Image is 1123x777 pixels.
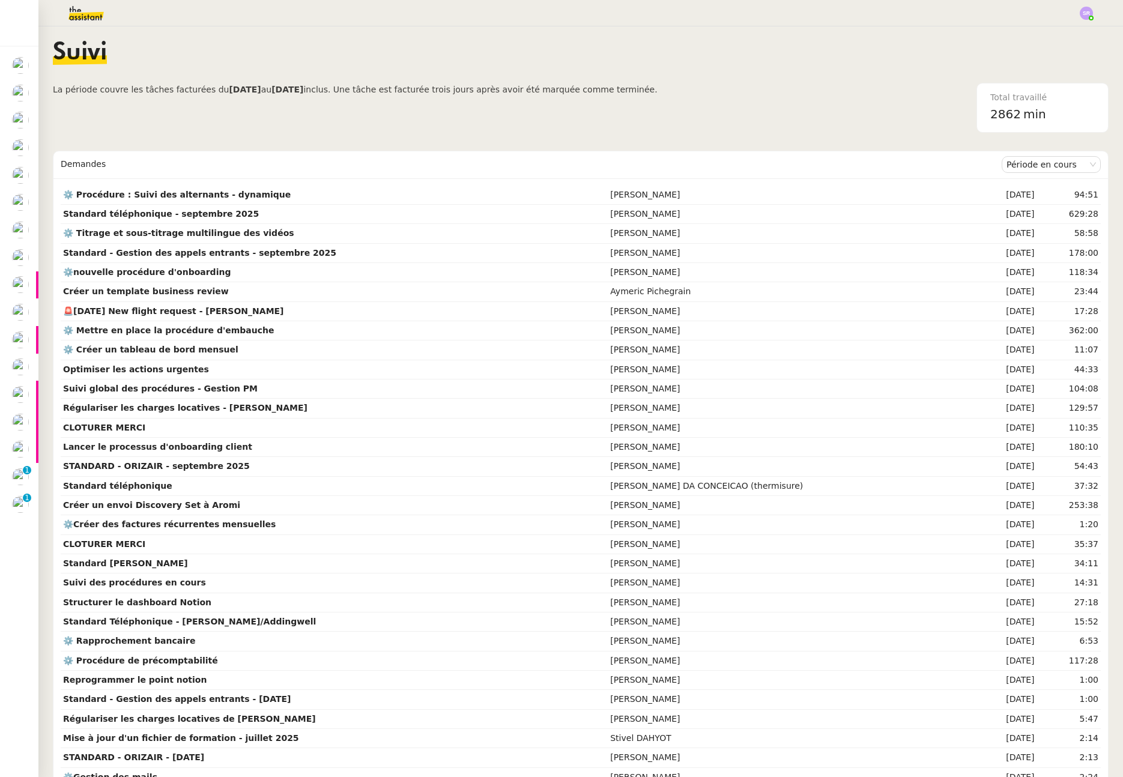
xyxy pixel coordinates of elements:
[975,496,1037,515] td: [DATE]
[975,340,1037,360] td: [DATE]
[1037,438,1101,457] td: 180:10
[1037,496,1101,515] td: 253:38
[53,41,107,65] span: Suivi
[975,399,1037,418] td: [DATE]
[608,710,975,729] td: [PERSON_NAME]
[12,386,29,403] img: users%2FW4OQjB9BRtYK2an7yusO0WsYLsD3%2Favatar%2F28027066-518b-424c-8476-65f2e549ac29
[975,360,1037,379] td: [DATE]
[1037,671,1101,690] td: 1:00
[608,244,975,263] td: [PERSON_NAME]
[975,205,1037,224] td: [DATE]
[1080,7,1093,20] img: svg
[975,554,1037,573] td: [DATE]
[12,222,29,238] img: users%2FoFdbodQ3TgNoWt9kP3GXAs5oaCq1%2Favatar%2Fprofile-pic.png
[12,276,29,293] img: users%2FRqsVXU4fpmdzH7OZdqyP8LuLV9O2%2Favatar%2F0d6ec0de-1f9c-4f7b-9412-5ce95fe5afa7
[1037,748,1101,767] td: 2:13
[975,282,1037,301] td: [DATE]
[63,578,206,587] strong: Suivi des procédures en cours
[63,733,299,743] strong: Mise à jour d'un fichier de formation - juillet 2025
[608,748,975,767] td: [PERSON_NAME]
[12,194,29,211] img: users%2FhitvUqURzfdVsA8TDJwjiRfjLnH2%2Favatar%2Flogo-thermisure.png
[608,263,975,282] td: [PERSON_NAME]
[975,224,1037,243] td: [DATE]
[63,714,316,724] strong: Régulariser les charges locatives de [PERSON_NAME]
[608,419,975,438] td: [PERSON_NAME]
[975,438,1037,457] td: [DATE]
[1037,535,1101,554] td: 35:37
[1037,612,1101,632] td: 15:52
[1037,282,1101,301] td: 23:44
[1037,573,1101,593] td: 14:31
[608,632,975,651] td: [PERSON_NAME]
[1037,340,1101,360] td: 11:07
[1037,652,1101,671] td: 117:28
[608,379,975,399] td: [PERSON_NAME]
[608,535,975,554] td: [PERSON_NAME]
[63,345,238,354] strong: ⚙️ Créer un tableau de bord mensuel
[975,263,1037,282] td: [DATE]
[63,617,316,626] strong: Standard Téléphonique - [PERSON_NAME]/Addingwell
[271,85,303,94] b: [DATE]
[608,690,975,709] td: [PERSON_NAME]
[25,494,29,504] p: 1
[975,457,1037,476] td: [DATE]
[1037,360,1101,379] td: 44:33
[12,496,29,513] img: users%2FrZ9hsAwvZndyAxvpJrwIinY54I42%2Favatar%2FChatGPT%20Image%201%20aou%CC%82t%202025%2C%2011_1...
[63,636,195,645] strong: ⚙️ Rapprochement bancaire
[12,441,29,458] img: users%2F6gb6idyi0tfvKNN6zQQM24j9Qto2%2Favatar%2F4d99454d-80b1-4afc-9875-96eb8ae1710f
[12,112,29,128] img: users%2FRcIDm4Xn1TPHYwgLThSv8RQYtaM2%2Favatar%2F95761f7a-40c3-4bb5-878d-fe785e6f95b2
[63,694,291,704] strong: Standard - Gestion des appels entrants - [DATE]
[608,593,975,612] td: [PERSON_NAME]
[975,652,1037,671] td: [DATE]
[1037,477,1101,496] td: 37:32
[975,573,1037,593] td: [DATE]
[608,302,975,321] td: [PERSON_NAME]
[608,186,975,205] td: [PERSON_NAME]
[63,442,252,452] strong: Lancer le processus d'onboarding client
[975,690,1037,709] td: [DATE]
[63,558,188,568] strong: Standard [PERSON_NAME]
[63,423,145,432] strong: CLOTURER MERCI
[975,535,1037,554] td: [DATE]
[608,340,975,360] td: [PERSON_NAME]
[23,466,31,474] nz-badge-sup: 1
[12,85,29,101] img: users%2FrssbVgR8pSYriYNmUDKzQX9syo02%2Favatar%2Fb215b948-7ecd-4adc-935c-e0e4aeaee93e
[25,466,29,477] p: 1
[608,224,975,243] td: [PERSON_NAME]
[608,515,975,534] td: [PERSON_NAME]
[1037,690,1101,709] td: 1:00
[63,306,284,316] strong: 🚨[DATE] New flight request - [PERSON_NAME]
[12,358,29,375] img: users%2FpftfpH3HWzRMeZpe6E7kXDgO5SJ3%2Favatar%2Fa3cc7090-f8ed-4df9-82e0-3c63ac65f9dd
[63,675,207,685] strong: Reprogrammer le point notion
[63,539,145,549] strong: CLOTURER MERCI
[1037,632,1101,651] td: 6:53
[63,481,172,491] strong: Standard téléphonique
[63,267,231,277] strong: ⚙️nouvelle procédure d'onboarding
[608,205,975,224] td: [PERSON_NAME]
[990,107,1021,121] span: 2862
[975,244,1037,263] td: [DATE]
[12,249,29,266] img: users%2FW4OQjB9BRtYK2an7yusO0WsYLsD3%2Favatar%2F28027066-518b-424c-8476-65f2e549ac29
[608,282,975,301] td: Aymeric Pichegrain
[975,477,1037,496] td: [DATE]
[1037,186,1101,205] td: 94:51
[63,752,204,762] strong: STANDARD - ORIZAIR - [DATE]
[1037,515,1101,534] td: 1:20
[53,85,229,94] span: La période couvre les tâches facturées du
[23,494,31,502] nz-badge-sup: 1
[608,477,975,496] td: [PERSON_NAME] DA CONCEICAO (thermisure)
[1037,399,1101,418] td: 129:57
[608,554,975,573] td: [PERSON_NAME]
[1037,593,1101,612] td: 27:18
[63,500,240,510] strong: Créer un envoi Discovery Set à Aromi
[1023,104,1046,124] span: min
[12,57,29,74] img: users%2FfjlNmCTkLiVoA3HQjY3GA5JXGxb2%2Favatar%2Fstarofservice_97480retdsc0392.png
[975,186,1037,205] td: [DATE]
[63,325,274,335] strong: ⚙️ Mettre en place la procédure d'embauche
[63,209,259,219] strong: Standard téléphonique - septembre 2025
[975,593,1037,612] td: [DATE]
[63,597,211,607] strong: Structurer le dashboard Notion
[608,457,975,476] td: [PERSON_NAME]
[975,515,1037,534] td: [DATE]
[608,612,975,632] td: [PERSON_NAME]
